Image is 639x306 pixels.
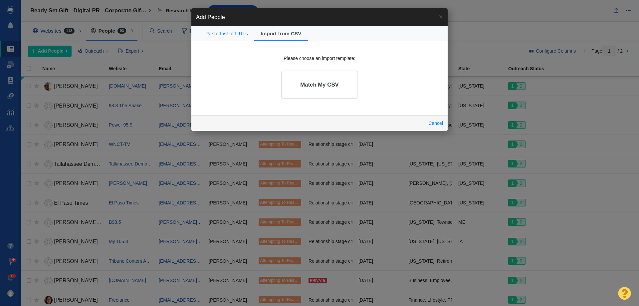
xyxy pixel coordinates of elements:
[196,14,225,20] span: Add People
[254,26,308,42] a: Import from CSV
[281,71,358,99] a: Match My CSV
[199,26,254,42] a: Paste List of URLs
[300,82,339,88] h4: Match My CSV
[434,8,448,25] a: ×
[205,55,434,61] div: Please choose an import template:
[428,121,443,126] a: Cancel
